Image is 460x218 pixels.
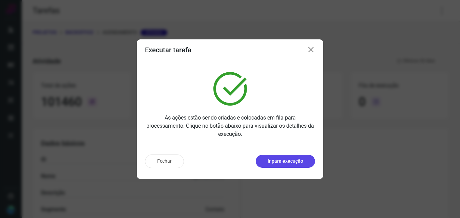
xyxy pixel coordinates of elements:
p: Ir para execução [268,158,303,165]
button: Fechar [145,155,184,168]
p: As ações estão sendo criadas e colocadas em fila para processamento. Clique no botão abaixo para ... [145,114,315,138]
h3: Executar tarefa [145,46,191,54]
button: Ir para execução [256,155,315,168]
img: verified.svg [213,72,247,106]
